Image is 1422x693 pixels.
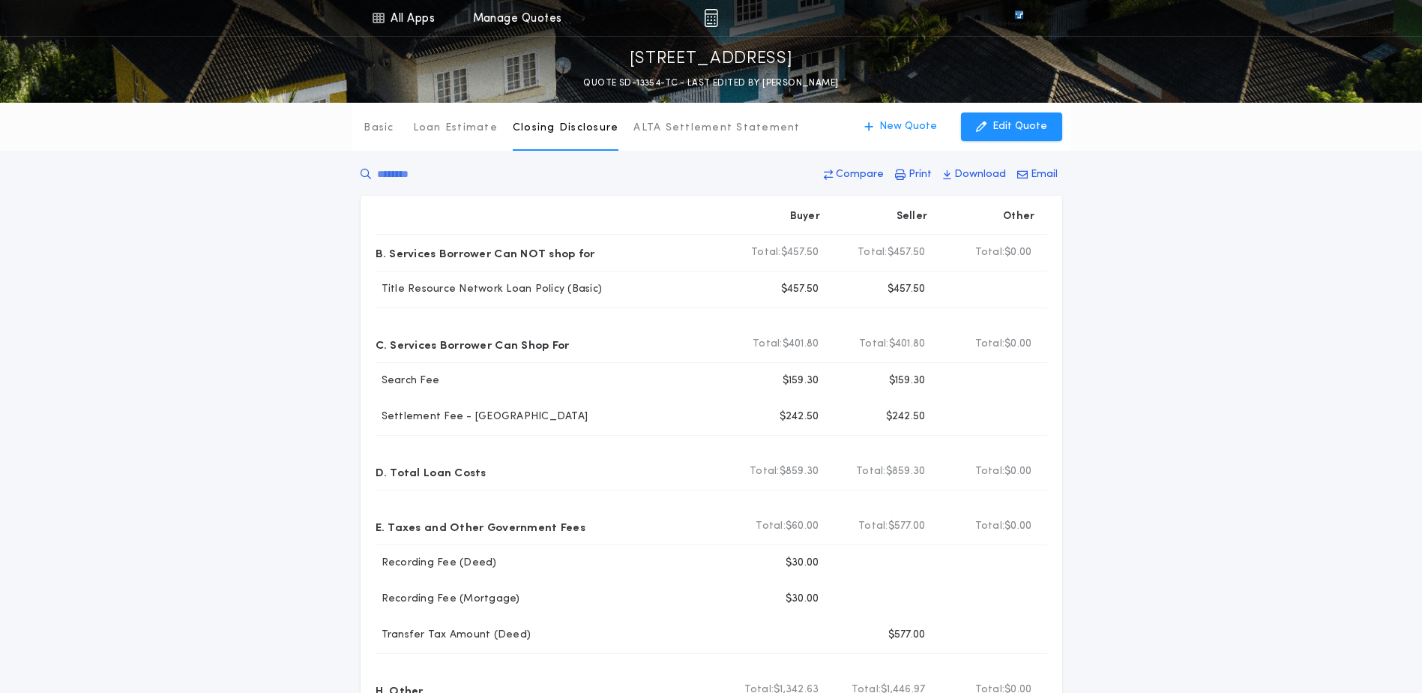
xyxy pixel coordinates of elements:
[751,245,781,260] b: Total:
[1004,464,1031,479] span: $0.00
[975,245,1005,260] b: Total:
[1004,519,1031,534] span: $0.00
[992,119,1047,134] p: Edit Quote
[630,47,793,71] p: [STREET_ADDRESS]
[856,464,886,479] b: Total:
[781,282,819,297] p: $457.50
[909,167,932,182] p: Print
[376,332,570,356] p: C. Services Borrower Can Shop For
[939,161,1010,188] button: Download
[704,9,718,27] img: img
[836,167,884,182] p: Compare
[888,282,926,297] p: $457.50
[376,282,603,297] p: Title Resource Network Loan Policy (Basic)
[886,409,926,424] p: $242.50
[783,337,819,352] span: $401.80
[1031,167,1058,182] p: Email
[1004,337,1031,352] span: $0.00
[376,514,585,538] p: E. Taxes and Other Government Fees
[858,245,888,260] b: Total:
[781,245,819,260] span: $457.50
[888,519,926,534] span: $577.00
[879,119,937,134] p: New Quote
[961,112,1062,141] button: Edit Quote
[819,161,888,188] button: Compare
[975,337,1005,352] b: Total:
[783,373,819,388] p: $159.30
[413,121,498,136] p: Loan Estimate
[780,464,819,479] span: $859.30
[859,337,889,352] b: Total:
[858,519,888,534] b: Total:
[888,245,926,260] span: $457.50
[376,241,595,265] p: B. Services Borrower Can NOT shop for
[888,628,926,643] p: $577.00
[897,209,928,224] p: Seller
[376,409,588,424] p: Settlement Fee - [GEOGRAPHIC_DATA]
[889,337,926,352] span: $401.80
[790,209,820,224] p: Buyer
[987,10,1050,25] img: vs-icon
[780,409,819,424] p: $242.50
[786,592,819,607] p: $30.00
[583,76,838,91] p: QUOTE SD-13354-TC - LAST EDITED BY [PERSON_NAME]
[889,373,926,388] p: $159.30
[1004,245,1031,260] span: $0.00
[786,519,819,534] span: $60.00
[376,373,440,388] p: Search Fee
[1013,161,1062,188] button: Email
[376,460,486,484] p: D. Total Loan Costs
[849,112,952,141] button: New Quote
[633,121,800,136] p: ALTA Settlement Statement
[786,556,819,571] p: $30.00
[513,121,619,136] p: Closing Disclosure
[756,519,786,534] b: Total:
[750,464,780,479] b: Total:
[886,464,926,479] span: $859.30
[753,337,783,352] b: Total:
[376,628,531,643] p: Transfer Tax Amount (Deed)
[975,464,1005,479] b: Total:
[1003,209,1034,224] p: Other
[954,167,1006,182] p: Download
[376,556,497,571] p: Recording Fee (Deed)
[364,121,394,136] p: Basic
[975,519,1005,534] b: Total:
[891,161,936,188] button: Print
[376,592,520,607] p: Recording Fee (Mortgage)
